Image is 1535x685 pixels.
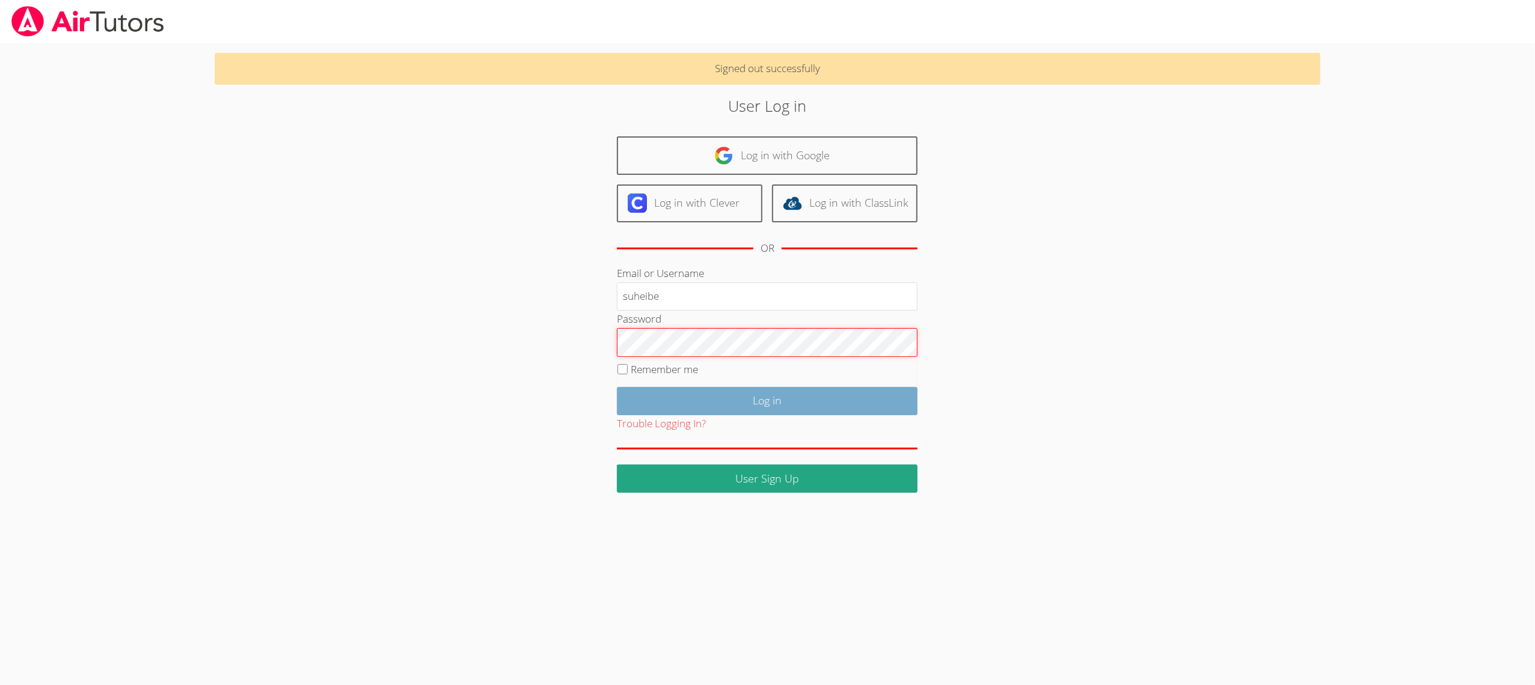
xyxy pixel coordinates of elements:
[617,464,918,493] a: User Sign Up
[617,266,704,280] label: Email or Username
[617,387,918,415] input: Log in
[761,240,774,257] div: OR
[631,362,699,376] label: Remember me
[617,312,661,326] label: Password
[617,136,918,174] a: Log in with Google
[772,184,918,222] a: Log in with ClassLink
[10,6,165,37] img: airtutors_banner-c4298cdbf04f3fff15de1276eac7730deb9818008684d7c2e4769d2f7ddbe033.png
[783,193,802,213] img: classlink-logo-d6bb404cc1216ec64c9a2012d9dc4662098be43eaf13dc465df04b49fa7ab582.svg
[714,146,734,165] img: google-logo-50288ca7cdecda66e5e0955fdab243c47b7ad437acaf1139b6f446037453330a.svg
[617,184,762,222] a: Log in with Clever
[628,193,647,213] img: clever-logo-6eab21bc6e7a338710f1a6ff85c0baf02591cd810cc4098c63d3a4b26e2feb20.svg
[215,53,1320,85] p: Signed out successfully
[353,94,1182,117] h2: User Log in
[617,415,706,433] button: Trouble Logging In?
